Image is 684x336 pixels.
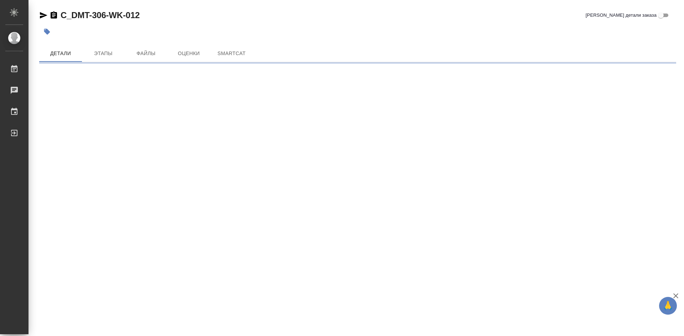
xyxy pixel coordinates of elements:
[129,49,163,58] span: Файлы
[172,49,206,58] span: Оценки
[43,49,78,58] span: Детали
[86,49,120,58] span: Этапы
[659,297,677,315] button: 🙏
[39,24,55,39] button: Добавить тэг
[39,11,48,20] button: Скопировать ссылку для ЯМессенджера
[586,12,657,19] span: [PERSON_NAME] детали заказа
[50,11,58,20] button: Скопировать ссылку
[214,49,249,58] span: SmartCat
[61,10,140,20] a: C_DMT-306-WK-012
[662,298,674,313] span: 🙏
